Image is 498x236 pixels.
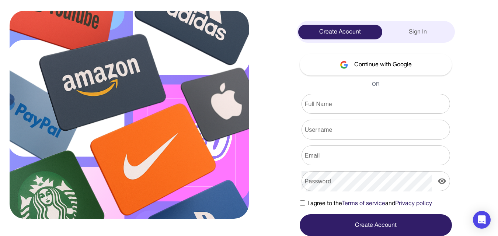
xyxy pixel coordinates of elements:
[300,54,452,75] button: Continue with Google
[473,211,491,229] div: Open Intercom Messenger
[307,199,432,208] span: I agree to the and
[395,201,432,206] a: Privacy policy
[10,11,249,219] img: sign-up.svg
[342,201,385,206] a: Terms of service
[369,81,383,88] span: OR
[435,174,449,189] button: display the password
[300,214,452,236] button: Create Account
[382,25,453,39] div: Sign In
[300,200,305,206] input: I agree to theTerms of serviceandPrivacy policy
[340,61,348,69] img: google-logo.svg
[298,25,383,39] div: Create Account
